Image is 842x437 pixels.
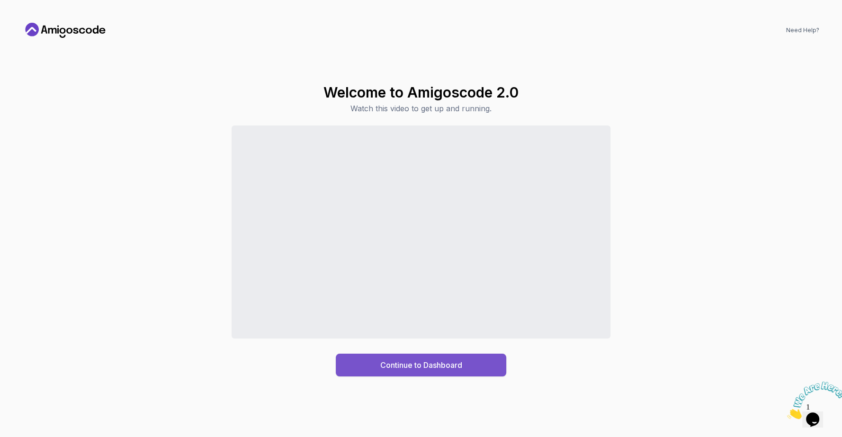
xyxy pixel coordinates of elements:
p: Watch this video to get up and running. [323,103,519,114]
span: 1 [4,4,8,12]
h1: Welcome to Amigoscode 2.0 [323,84,519,101]
img: Chat attention grabber [4,4,63,41]
div: Continue to Dashboard [380,359,462,371]
iframe: chat widget [783,378,842,423]
a: Home link [23,23,108,38]
a: Need Help? [786,27,819,34]
button: Continue to Dashboard [336,354,506,376]
iframe: Sales Video [232,125,610,339]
